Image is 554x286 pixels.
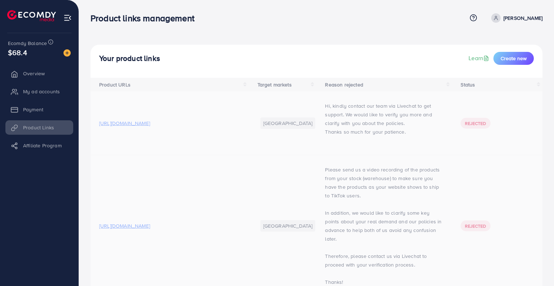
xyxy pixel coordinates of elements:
[63,49,71,57] img: image
[469,54,491,62] a: Learn
[7,10,56,21] img: logo
[91,13,200,23] h3: Product links management
[8,47,27,58] span: $68.4
[504,14,542,22] p: [PERSON_NAME]
[501,55,527,62] span: Create new
[8,40,47,47] span: Ecomdy Balance
[488,13,542,23] a: [PERSON_NAME]
[493,52,534,65] button: Create new
[63,14,72,22] img: menu
[99,54,160,63] h4: Your product links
